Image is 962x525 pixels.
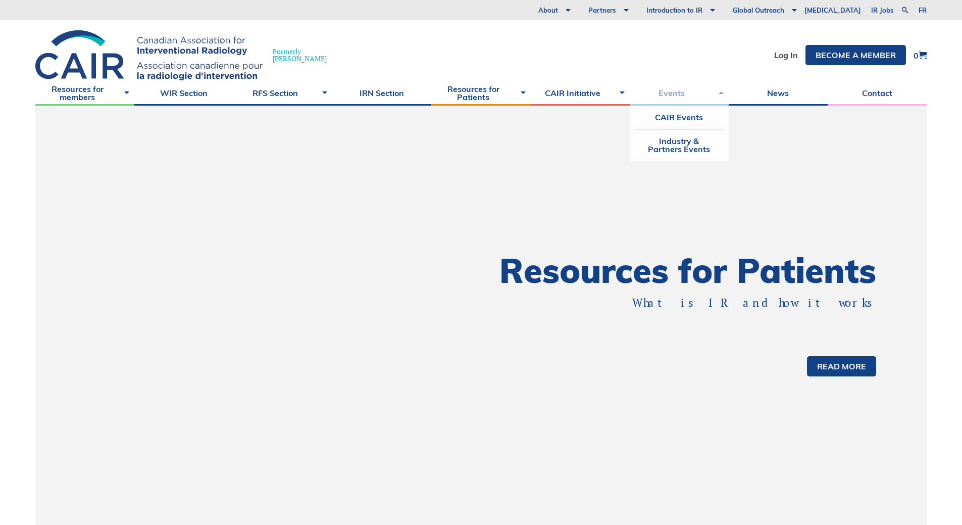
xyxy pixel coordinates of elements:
[805,45,906,65] a: Become a member
[774,51,798,59] a: Log In
[134,80,233,106] a: WIR Section
[630,80,729,106] a: Events
[233,80,332,106] a: RFS Section
[332,80,431,106] a: IRN Section
[807,356,876,376] a: Read more
[35,30,337,80] a: Formerly[PERSON_NAME]
[35,80,134,106] a: Resources for members
[729,80,828,106] a: News
[481,254,877,288] h1: Resources for Patients
[431,80,530,106] a: Resources for Patients
[635,129,724,161] a: Industry & Partners Events
[273,48,327,62] span: Formerly [PERSON_NAME]
[828,80,927,106] a: Contact
[517,295,877,311] p: What is IR and how it works
[531,80,630,106] a: CAIR Initiative
[919,7,927,14] a: fr
[914,51,927,60] a: 0
[35,30,263,80] img: CIRA
[635,106,724,129] a: CAIR Events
